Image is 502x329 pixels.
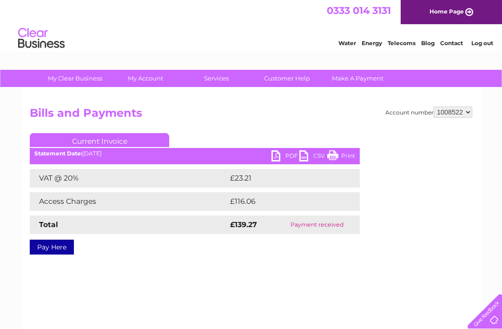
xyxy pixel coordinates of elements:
[30,169,228,188] td: VAT @ 20%
[39,220,58,229] strong: Total
[385,107,472,118] div: Account number
[34,150,82,157] b: Statement Date:
[107,70,184,87] a: My Account
[299,150,327,164] a: CSV
[327,150,355,164] a: Print
[30,107,472,124] h2: Bills and Payments
[471,40,493,47] a: Log out
[18,24,65,53] img: logo.png
[319,70,396,87] a: Make A Payment
[30,150,360,157] div: [DATE]
[30,133,169,147] a: Current Invoice
[421,40,435,47] a: Blog
[327,5,391,16] a: 0333 014 3131
[32,5,471,45] div: Clear Business is a trading name of Verastar Limited (registered in [GEOGRAPHIC_DATA] No. 3667643...
[362,40,382,47] a: Energy
[178,70,255,87] a: Services
[275,215,360,234] td: Payment received
[30,240,74,255] a: Pay Here
[228,192,342,211] td: £116.06
[249,70,325,87] a: Customer Help
[338,40,356,47] a: Water
[230,220,257,229] strong: £139.27
[440,40,463,47] a: Contact
[30,192,228,211] td: Access Charges
[228,169,340,188] td: £23.21
[271,150,299,164] a: PDF
[388,40,416,47] a: Telecoms
[37,70,113,87] a: My Clear Business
